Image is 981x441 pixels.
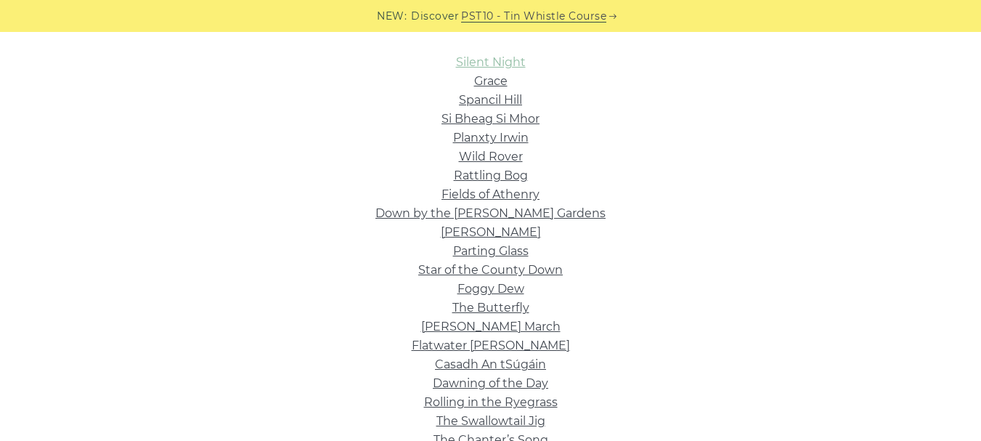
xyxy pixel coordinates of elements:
[412,339,570,352] a: Flatwater [PERSON_NAME]
[441,112,540,126] a: Si­ Bheag Si­ Mhor
[435,357,546,371] a: Casadh An tSúgáin
[456,55,526,69] a: Silent Night
[418,263,563,277] a: Star of the County Down
[453,244,529,258] a: Parting Glass
[441,225,541,239] a: [PERSON_NAME]
[459,93,522,107] a: Spancil Hill
[453,131,529,145] a: Planxty Irwin
[474,74,508,88] a: Grace
[452,301,529,315] a: The Butterfly
[433,376,548,390] a: Dawning of the Day
[436,414,545,428] a: The Swallowtail Jig
[424,395,558,409] a: Rolling in the Ryegrass
[441,187,540,201] a: Fields of Athenry
[375,206,606,220] a: Down by the [PERSON_NAME] Gardens
[457,282,524,296] a: Foggy Dew
[421,320,561,333] a: [PERSON_NAME] March
[411,8,459,25] span: Discover
[377,8,407,25] span: NEW:
[454,169,528,182] a: Rattling Bog
[461,8,606,25] a: PST10 - Tin Whistle Course
[459,150,523,163] a: Wild Rover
